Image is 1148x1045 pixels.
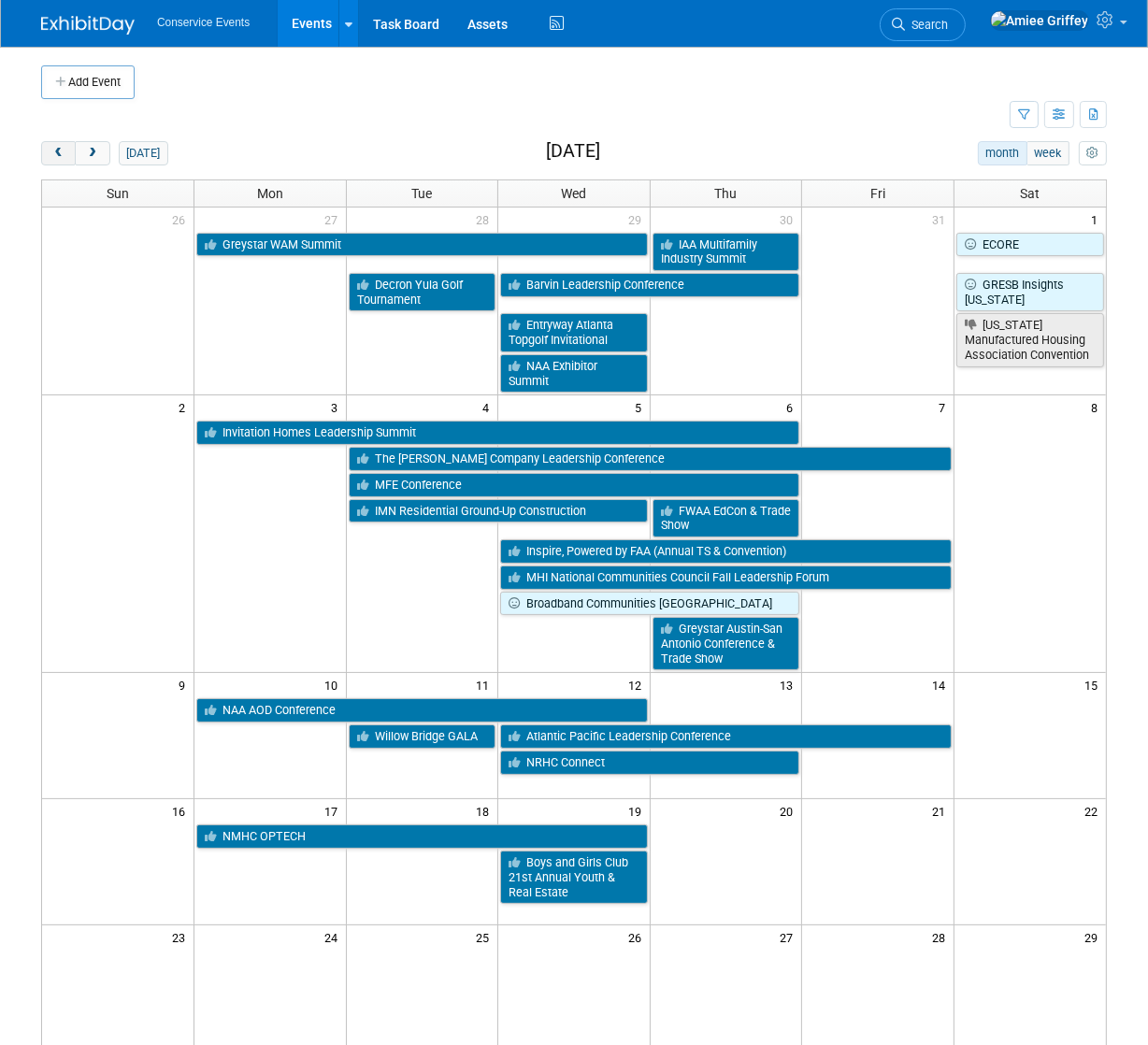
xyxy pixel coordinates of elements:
[481,395,497,419] span: 4
[349,499,648,523] a: IMN Residential Ground-Up Construction
[500,273,799,297] a: Barvin Leadership Conference
[196,824,648,849] a: NMHC OPTECH
[937,395,954,419] span: 7
[157,16,250,29] span: Conservice Events
[778,208,801,231] span: 30
[546,141,600,162] h2: [DATE]
[500,592,799,616] a: Broadband Communities [GEOGRAPHIC_DATA]
[930,208,954,231] span: 31
[196,233,648,257] a: Greystar WAM Summit
[474,925,497,949] span: 25
[349,447,952,471] a: The [PERSON_NAME] Company Leadership Conference
[323,925,346,949] span: 24
[1089,395,1106,419] span: 8
[626,673,650,696] span: 12
[41,16,135,35] img: ExhibitDay
[784,395,801,419] span: 6
[107,186,129,201] span: Sun
[1083,925,1106,949] span: 29
[500,313,648,351] a: Entryway Atlanta Topgolf Invitational
[930,673,954,696] span: 14
[1089,208,1106,231] span: 1
[1026,141,1069,165] button: week
[905,18,948,32] span: Search
[653,617,800,670] a: Greystar Austin-San Antonio Conference & Trade Show
[474,799,497,823] span: 18
[170,208,194,231] span: 26
[500,565,952,590] a: MHI National Communities Council Fall Leadership Forum
[1086,148,1098,160] i: Personalize Calendar
[329,395,346,419] span: 3
[474,673,497,696] span: 11
[1079,141,1107,165] button: myCustomButton
[778,673,801,696] span: 13
[930,925,954,949] span: 28
[633,395,650,419] span: 5
[75,141,109,165] button: next
[500,724,952,749] a: Atlantic Pacific Leadership Conference
[956,233,1104,257] a: ECORE
[1083,799,1106,823] span: 22
[880,8,966,41] a: Search
[500,354,648,393] a: NAA Exhibitor Summit
[196,421,799,445] a: Invitation Homes Leadership Summit
[257,186,283,201] span: Mon
[956,273,1104,311] a: GRESB Insights [US_STATE]
[978,141,1027,165] button: month
[626,208,650,231] span: 29
[500,851,648,904] a: Boys and Girls Club 21st Annual Youth & Real Estate
[653,233,800,271] a: IAA Multifamily Industry Summit
[653,499,800,537] a: FWAA EdCon & Trade Show
[1020,186,1040,201] span: Sat
[119,141,168,165] button: [DATE]
[500,751,799,775] a: NRHC Connect
[349,724,496,749] a: Willow Bridge GALA
[715,186,738,201] span: Thu
[170,799,194,823] span: 16
[626,925,650,949] span: 26
[196,698,648,723] a: NAA AOD Conference
[323,673,346,696] span: 10
[870,186,885,201] span: Fri
[990,10,1089,31] img: Amiee Griffey
[930,799,954,823] span: 21
[626,799,650,823] span: 19
[41,141,76,165] button: prev
[349,473,800,497] a: MFE Conference
[323,799,346,823] span: 17
[956,313,1104,366] a: [US_STATE] Manufactured Housing Association Convention
[177,395,194,419] span: 2
[474,208,497,231] span: 28
[561,186,586,201] span: Wed
[411,186,432,201] span: Tue
[177,673,194,696] span: 9
[170,925,194,949] span: 23
[500,539,952,564] a: Inspire, Powered by FAA (Annual TS & Convention)
[349,273,496,311] a: Decron Yula Golf Tournament
[323,208,346,231] span: 27
[1083,673,1106,696] span: 15
[778,925,801,949] span: 27
[41,65,135,99] button: Add Event
[778,799,801,823] span: 20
